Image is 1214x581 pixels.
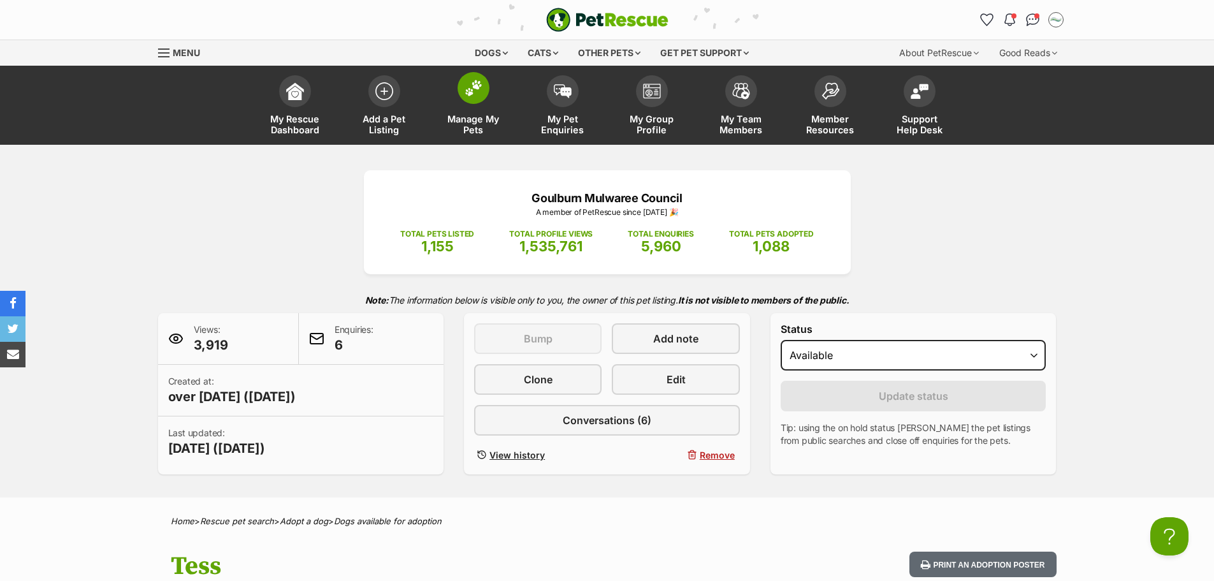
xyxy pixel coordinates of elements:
button: Print an adoption poster [909,552,1056,578]
iframe: Help Scout Beacon - Open [1150,517,1189,555]
p: TOTAL ENQUIRIES [628,228,693,240]
div: Good Reads [990,40,1066,66]
div: Dogs [466,40,517,66]
p: Goulburn Mulwaree Council [383,189,832,207]
span: 6 [335,336,373,354]
div: Cats [519,40,567,66]
a: Edit [612,364,739,395]
a: View history [474,446,602,464]
a: My Pet Enquiries [518,69,607,145]
strong: Note: [365,295,389,305]
span: Add a Pet Listing [356,114,413,135]
button: Notifications [1000,10,1020,30]
img: dashboard-icon-eb2f2d2d3e046f16d808141f083e7271f6b2e854fb5c12c21221c1fb7104beca.svg [286,82,304,100]
a: Adopt a dog [280,516,328,526]
div: Get pet support [651,40,758,66]
span: Menu [173,47,200,58]
ul: Account quick links [977,10,1066,30]
span: Edit [667,372,686,387]
a: Menu [158,40,209,63]
a: My Group Profile [607,69,697,145]
img: team-members-icon-5396bd8760b3fe7c0b43da4ab00e1e3bb1a5d9ba89233759b79545d2d3fc5d0d.svg [732,83,750,99]
img: chat-41dd97257d64d25036548639549fe6c8038ab92f7586957e7f3b1b290dea8141.svg [1026,13,1039,26]
p: Enquiries: [335,323,373,354]
p: Created at: [168,375,296,406]
strong: It is not visible to members of the public. [678,295,849,305]
span: 1,088 [753,238,790,254]
img: Lucy Fitzsimmons profile pic [1050,13,1062,26]
a: Support Help Desk [875,69,964,145]
span: Clone [524,372,553,387]
span: 3,919 [194,336,228,354]
div: > > > [139,517,1076,526]
p: TOTAL PETS LISTED [400,228,474,240]
span: Support Help Desk [891,114,948,135]
a: Favourites [977,10,997,30]
p: Tip: using the on hold status [PERSON_NAME] the pet listings from public searches and close off e... [781,422,1046,447]
a: Manage My Pets [429,69,518,145]
span: My Pet Enquiries [534,114,591,135]
button: My account [1046,10,1066,30]
a: Add a Pet Listing [340,69,429,145]
button: Update status [781,381,1046,411]
p: Last updated: [168,427,265,457]
a: PetRescue [546,8,668,32]
span: My Group Profile [623,114,681,135]
span: Conversations (6) [563,413,651,428]
a: My Rescue Dashboard [250,69,340,145]
img: pet-enquiries-icon-7e3ad2cf08bfb03b45e93fb7055b45f3efa6380592205ae92323e6603595dc1f.svg [554,84,572,98]
label: Status [781,323,1046,335]
p: A member of PetRescue since [DATE] 🎉 [383,207,832,218]
a: Conversations (6) [474,405,740,436]
span: My Team Members [712,114,770,135]
p: Views: [194,323,228,354]
img: add-pet-listing-icon-0afa8454b4691262ce3f59096e99ab1cd57d4a30225e0717b998d2c9b9846f56.svg [375,82,393,100]
button: Remove [612,446,739,464]
span: View history [489,448,545,462]
img: manage-my-pets-icon-02211641906a0b7f246fdf0571729dbe1e7629f14944591b6c1af311fb30b64b.svg [465,80,482,96]
img: member-resources-icon-8e73f808a243e03378d46382f2149f9095a855e16c252ad45f914b54edf8863c.svg [821,82,839,99]
span: Add note [653,331,698,346]
span: Manage My Pets [445,114,502,135]
button: Bump [474,323,602,354]
p: TOTAL PETS ADOPTED [729,228,814,240]
a: Rescue pet search [200,516,274,526]
a: Member Resources [786,69,875,145]
a: Clone [474,364,602,395]
div: Other pets [569,40,649,66]
a: Conversations [1023,10,1043,30]
span: 1,155 [421,238,454,254]
img: consumer-privacy-logo.png [1,1,11,11]
p: TOTAL PROFILE VIEWS [509,228,593,240]
span: Update status [879,388,948,404]
span: 5,960 [641,238,681,254]
span: Bump [524,331,553,346]
a: Add note [612,323,739,354]
div: About PetRescue [890,40,988,66]
img: help-desk-icon-fdf02630f3aa405de69fd3d07c3f3aa587a6932b1a1747fa1d2bba05be0121f9.svg [911,84,929,99]
span: Remove [700,448,735,462]
span: 1,535,761 [519,238,582,254]
h1: Tess [171,552,710,581]
span: My Rescue Dashboard [266,114,324,135]
span: Member Resources [802,114,859,135]
img: notifications-46538b983faf8c2785f20acdc204bb7945ddae34d4c08c2a6579f10ce5e182be.svg [1004,13,1015,26]
img: group-profile-icon-3fa3cf56718a62981997c0bc7e787c4b2cf8bcc04b72c1350f741eb67cf2f40e.svg [643,84,661,99]
img: logo-e224e6f780fb5917bec1dbf3a21bbac754714ae5b6737aabdf751b685950b380.svg [546,8,668,32]
a: My Team Members [697,69,786,145]
a: Dogs available for adoption [334,516,442,526]
a: Home [171,516,194,526]
span: over [DATE] ([DATE]) [168,388,296,406]
span: [DATE] ([DATE]) [168,439,265,457]
p: The information below is visible only to you, the owner of this pet listing. [158,287,1057,313]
